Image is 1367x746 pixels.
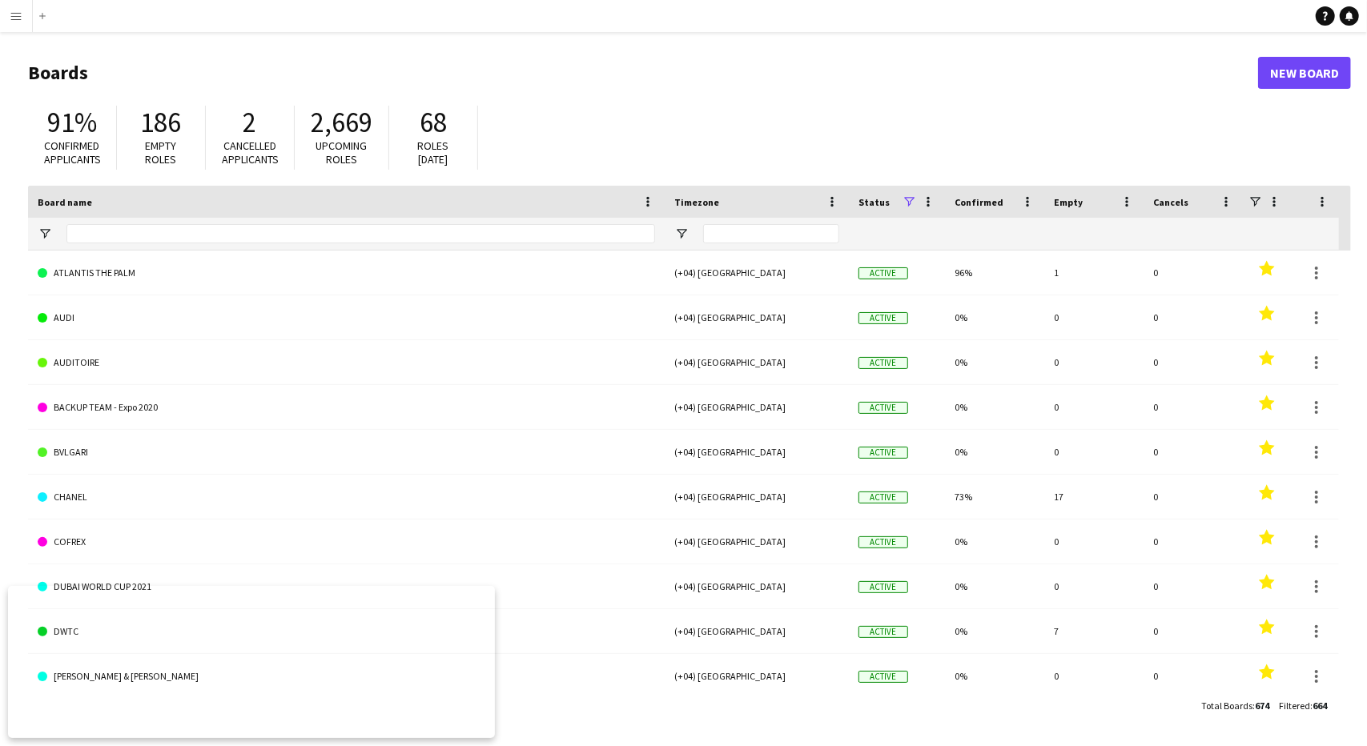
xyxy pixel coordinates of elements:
span: 68 [420,105,447,140]
a: CHANEL [38,475,655,519]
div: (+04) [GEOGRAPHIC_DATA] [665,609,849,653]
input: Timezone Filter Input [703,224,839,243]
iframe: Popup CTA [8,586,495,738]
span: Upcoming roles [316,138,368,166]
div: 0% [945,340,1044,384]
div: (+04) [GEOGRAPHIC_DATA] [665,385,849,429]
span: Cancels [1153,196,1188,208]
div: 0% [945,430,1044,474]
div: 0 [1144,295,1243,339]
span: Active [858,402,908,414]
div: 17 [1044,475,1144,519]
span: Total Boards [1201,700,1252,712]
a: AUDI [38,295,655,340]
div: (+04) [GEOGRAPHIC_DATA] [665,340,849,384]
a: COFREX [38,519,655,564]
div: 0% [945,519,1044,564]
div: (+04) [GEOGRAPHIC_DATA] [665,430,849,474]
div: 0 [1144,519,1243,564]
button: Open Filter Menu [38,227,52,241]
div: (+04) [GEOGRAPHIC_DATA] [665,654,849,698]
div: (+04) [GEOGRAPHIC_DATA] [665,519,849,564]
div: 0 [1044,654,1144,698]
div: 0% [945,609,1044,653]
span: Active [858,267,908,279]
a: ATLANTIS THE PALM [38,251,655,295]
div: : [1201,690,1269,721]
span: Active [858,312,908,324]
div: (+04) [GEOGRAPHIC_DATA] [665,251,849,295]
div: 0 [1144,609,1243,653]
span: Board name [38,196,92,208]
span: Active [858,626,908,638]
div: 0 [1144,251,1243,295]
span: Confirmed applicants [44,138,101,166]
span: Filtered [1279,700,1310,712]
div: : [1279,690,1327,721]
a: BVLGARI [38,430,655,475]
span: 186 [141,105,182,140]
a: BACKUP TEAM - Expo 2020 [38,385,655,430]
span: 2 [243,105,257,140]
div: (+04) [GEOGRAPHIC_DATA] [665,475,849,519]
div: 0% [945,564,1044,608]
div: 0 [1144,654,1243,698]
span: Active [858,671,908,683]
div: 0 [1044,519,1144,564]
div: 0 [1044,340,1144,384]
div: 7 [1044,609,1144,653]
div: 0 [1144,564,1243,608]
a: AUDITOIRE [38,340,655,385]
span: Active [858,491,908,503]
h1: Boards [28,61,1258,85]
span: Timezone [674,196,719,208]
span: Roles [DATE] [418,138,449,166]
button: Open Filter Menu [674,227,689,241]
span: Empty roles [146,138,177,166]
div: 0 [1144,430,1243,474]
div: 73% [945,475,1044,519]
div: 0 [1044,385,1144,429]
div: 0 [1144,385,1243,429]
span: 2,669 [311,105,372,140]
span: Confirmed [955,196,1003,208]
div: 0 [1044,430,1144,474]
div: 0 [1144,475,1243,519]
div: 0 [1044,564,1144,608]
span: Active [858,581,908,593]
div: 0% [945,385,1044,429]
input: Board name Filter Input [66,224,655,243]
div: (+04) [GEOGRAPHIC_DATA] [665,564,849,608]
div: 0% [945,295,1044,339]
div: 0 [1044,295,1144,339]
div: 0% [945,654,1044,698]
span: Active [858,357,908,369]
div: (+04) [GEOGRAPHIC_DATA] [665,295,849,339]
span: Empty [1054,196,1083,208]
span: 91% [47,105,97,140]
div: 1 [1044,251,1144,295]
div: 0 [1144,340,1243,384]
span: 674 [1255,700,1269,712]
span: Cancelled applicants [222,138,279,166]
span: 664 [1313,700,1327,712]
a: New Board [1258,57,1351,89]
div: 96% [945,251,1044,295]
span: Status [858,196,890,208]
a: DUBAI WORLD CUP 2021 [38,564,655,609]
span: Active [858,447,908,459]
span: Active [858,536,908,548]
